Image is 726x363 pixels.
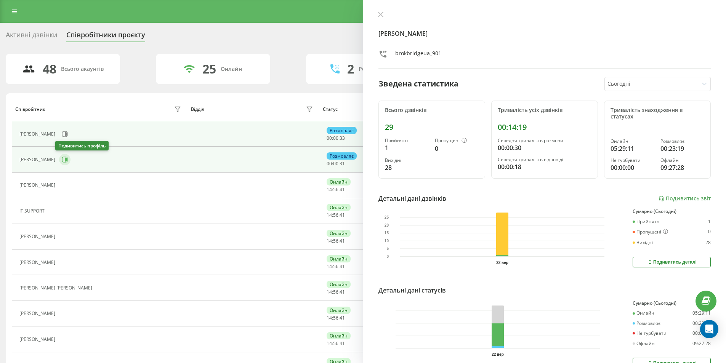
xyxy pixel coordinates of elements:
[327,135,332,141] span: 00
[19,234,57,239] div: [PERSON_NAME]
[633,301,711,306] div: Сумарно (Сьогодні)
[378,194,446,203] div: Детальні дані дзвінків
[333,135,338,141] span: 00
[385,143,429,152] div: 1
[384,231,389,235] text: 15
[19,260,57,265] div: [PERSON_NAME]
[333,263,338,270] span: 56
[327,178,351,185] div: Онлайн
[327,204,351,211] div: Онлайн
[340,135,345,141] span: 33
[385,123,479,132] div: 29
[633,321,660,326] div: Розмовляє
[660,139,704,144] div: Розмовляє
[378,78,458,90] div: Зведена статистика
[611,144,654,153] div: 05:29:11
[327,127,357,134] div: Розмовляє
[327,160,332,167] span: 00
[333,186,338,193] span: 56
[633,341,655,346] div: Офлайн
[633,257,711,267] button: Подивитись деталі
[660,158,704,163] div: Офлайн
[19,337,57,342] div: [PERSON_NAME]
[498,157,591,162] div: Середня тривалість відповіді
[340,212,345,218] span: 41
[611,139,654,144] div: Онлайн
[435,138,479,144] div: Пропущені
[660,144,704,153] div: 00:23:19
[633,229,668,235] div: Пропущені
[333,289,338,295] span: 56
[327,238,345,244] div: : :
[340,160,345,167] span: 31
[692,310,711,316] div: 05:29:11
[340,186,345,193] span: 41
[19,208,46,214] div: IT SUPPORT
[692,331,711,336] div: 00:00:00
[660,163,704,172] div: 09:27:28
[384,239,389,243] text: 10
[327,230,351,237] div: Онлайн
[705,240,711,245] div: 28
[327,315,345,321] div: : :
[327,307,351,314] div: Онлайн
[61,66,104,72] div: Всього акаунтів
[327,238,332,244] span: 14
[633,331,667,336] div: Не турбувати
[498,162,591,171] div: 00:00:18
[378,29,711,38] h4: [PERSON_NAME]
[333,160,338,167] span: 00
[19,131,57,137] div: [PERSON_NAME]
[498,107,591,114] div: Тривалість усіх дзвінків
[327,281,351,288] div: Онлайн
[15,107,45,112] div: Співробітник
[327,332,351,339] div: Онлайн
[658,195,711,202] a: Подивитись звіт
[55,141,109,150] div: Подивитись профіль
[496,261,508,265] text: 22 вер
[327,187,345,192] div: : :
[692,321,711,326] div: 00:23:19
[6,31,57,43] div: Активні дзвінки
[327,289,332,295] span: 14
[333,238,338,244] span: 56
[347,62,354,76] div: 2
[340,289,345,295] span: 41
[19,182,57,188] div: [PERSON_NAME]
[333,315,338,321] span: 56
[191,107,204,112] div: Відділ
[384,223,389,227] text: 20
[340,315,345,321] span: 41
[19,157,57,162] div: [PERSON_NAME]
[498,123,591,132] div: 00:14:19
[386,254,389,259] text: 0
[333,340,338,347] span: 56
[327,264,345,269] div: : :
[708,219,711,224] div: 1
[327,289,345,295] div: : :
[385,138,429,143] div: Прийнято
[633,209,711,214] div: Сумарно (Сьогодні)
[378,286,446,295] div: Детальні дані статусів
[611,107,704,120] div: Тривалість знаходження в статусах
[611,163,654,172] div: 00:00:00
[492,352,504,357] text: 22 вер
[498,138,591,143] div: Середня тривалість розмови
[385,107,479,114] div: Всього дзвінків
[498,143,591,152] div: 00:00:30
[19,285,94,291] div: [PERSON_NAME] [PERSON_NAME]
[340,340,345,347] span: 41
[435,144,479,153] div: 0
[333,212,338,218] span: 56
[327,161,345,166] div: : :
[700,320,718,338] div: Open Intercom Messenger
[327,340,332,347] span: 14
[359,66,396,72] div: Розмовляють
[66,31,145,43] div: Співробітники проєкту
[43,62,56,76] div: 48
[202,62,216,76] div: 25
[340,238,345,244] span: 41
[327,136,345,141] div: : :
[633,240,653,245] div: Вихідні
[647,259,697,265] div: Подивитись деталі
